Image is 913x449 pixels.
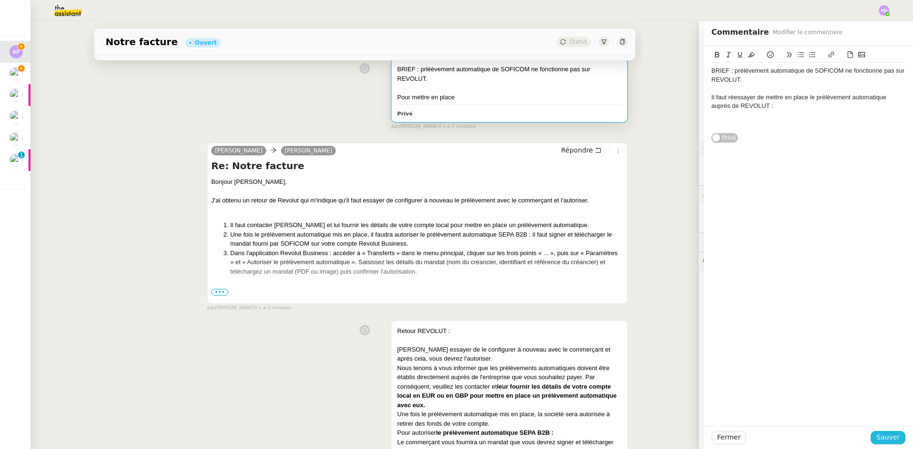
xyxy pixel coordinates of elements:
[871,431,905,444] button: Sauver
[211,146,266,155] a: [PERSON_NAME]
[876,432,900,443] span: Sauver
[397,65,622,83] div: BRIEF : prléèvement automatique de SOFICOM ne fonctionne pas sur REVOLUT.
[711,133,738,143] button: Privé
[281,146,336,155] a: [PERSON_NAME]
[717,432,740,443] span: Fermer
[391,123,399,131] span: par
[211,289,228,296] span: •••
[397,326,622,336] div: Retour REVOLUT :
[10,110,23,124] img: users%2F9mvJqJUvllffspLsQzytnd0Nt4c2%2Favatar%2F82da88e3-d90d-4e39-b37d-dcb7941179ae
[18,152,25,158] nz-badge-sup: 1
[711,67,905,84] div: BRIEF : prélèvement automatique de SOFICOM ne fonctionne pas sur REVOLUT.
[722,133,736,143] span: Privé
[703,238,772,246] span: ⏲️
[230,248,623,277] li: Dans l'application Revolut Business : accéder à « Transferts » dans le menu principal, cliquer su...
[211,159,623,172] h4: Re: Notre facture
[699,186,913,204] div: 🔐Données client
[211,196,623,205] div: J'ai obtenu un retour de Revolut qui m'indique qu'il faut essayer de configurer à nouveau le prél...
[230,298,623,307] li: Souhaitez-vous que je me charge de faire le nécessaire auprès de [PERSON_NAME] ?
[569,38,587,45] span: Statut
[397,428,622,438] div: Pour autoriser
[558,145,605,155] button: Répondre
[10,132,23,145] img: users%2FrssbVgR8pSYriYNmUDKzQX9syo02%2Favatar%2Fb215b948-7ecd-4adc-935c-e0e4aeaee93e
[397,111,412,117] b: Privé
[207,304,291,312] small: [PERSON_NAME]
[19,152,23,160] p: 1
[879,5,889,16] img: svg
[699,233,913,251] div: ⏲️Tâches 60:25
[397,383,616,409] strong: leur fournir les détails de votre compte local en EUR ou en GBP pour mettre en place un prélèveme...
[195,40,217,46] div: Ouvert
[703,143,752,153] span: ⚙️
[773,28,843,37] span: Modifier le commentaire
[711,26,769,39] span: Commentaire
[561,145,593,155] span: Répondre
[397,410,622,428] div: Une fois le prélèvement automatique mis en place, la société sera autorisée à retirer des fonds d...
[397,363,622,410] div: Nous tenons à vous informer que les prélèvements automatiques doivent être établis directement au...
[10,153,23,167] img: users%2FHIWaaSoTa5U8ssS5t403NQMyZZE3%2Favatar%2Fa4be050e-05fa-4f28-bbe7-e7e8e4788720
[391,123,475,131] small: [PERSON_NAME]
[211,177,623,187] div: Bonjour [PERSON_NAME],
[703,190,765,201] span: 🔐
[711,431,746,444] button: Fermer
[207,304,215,312] span: par
[10,67,23,80] img: users%2F9mvJqJUvllffspLsQzytnd0Nt4c2%2Favatar%2F82da88e3-d90d-4e39-b37d-dcb7941179ae
[106,37,178,47] span: Notre facture
[699,252,913,270] div: 💬Commentaires 10
[711,93,905,111] div: Il faut réessayer de mettre en place le prélèvement automatique auprès de REVOLUT :
[254,304,291,312] span: il y a 3 minutes
[10,88,23,102] img: users%2FDBF5gIzOT6MfpzgDQC7eMkIK8iA3%2Favatar%2Fd943ca6c-06ba-4e73-906b-d60e05e423d3
[436,429,554,436] strong: le prélèvement automatique SEPA B2B :
[397,93,622,102] div: Pour mettre en place
[703,257,785,265] span: 💬
[230,230,623,248] li: Une fois le prélèvement automatique mis en place, il faudra autoriser le prélèvement automatique ...
[438,123,475,131] span: il y a 3 minutes
[10,45,23,58] img: svg
[397,345,622,363] div: [PERSON_NAME] essayer de le configurer à nouveau avec le commerçant et après cela, vous devrez l'...
[699,139,913,157] div: ⚙️Procédures
[230,220,623,230] li: Il faut contacter [PERSON_NAME] et lui fournir les détails de votre compte local pour mettre en p...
